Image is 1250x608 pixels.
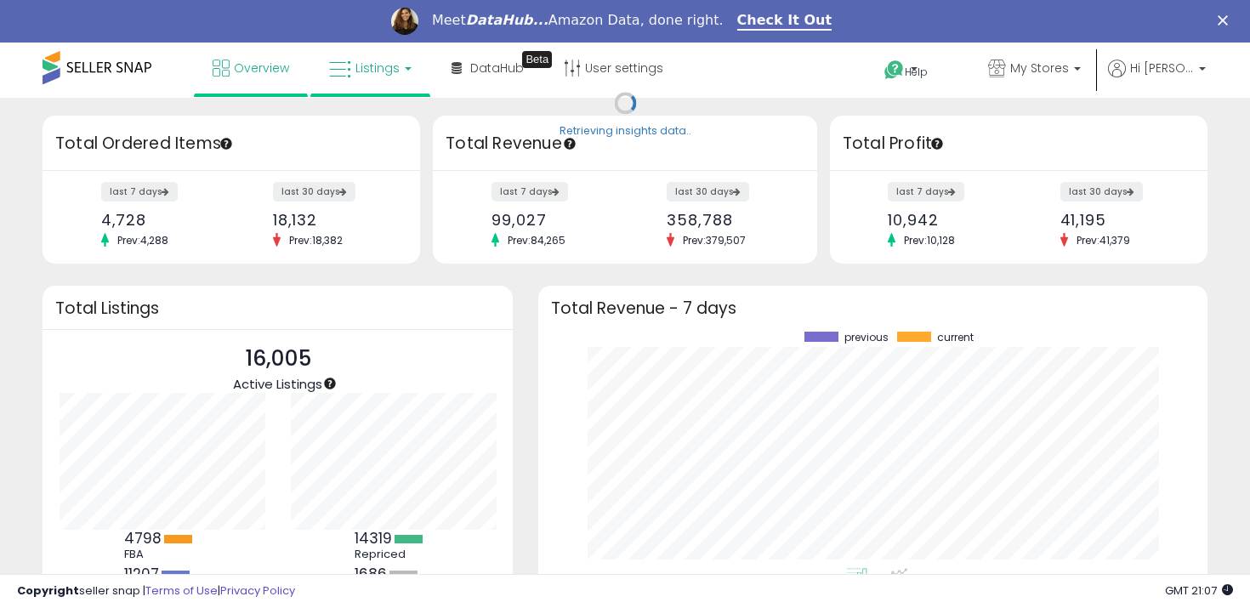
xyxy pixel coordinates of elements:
span: Prev: 41,379 [1068,233,1139,247]
span: Hi [PERSON_NAME] [1130,60,1194,77]
span: Help [905,65,928,79]
a: Privacy Policy [220,582,295,599]
p: 16,005 [233,343,322,375]
span: Prev: 379,507 [674,233,754,247]
div: 358,788 [667,211,787,229]
div: Tooltip anchor [219,136,234,151]
a: My Stores [975,43,1094,98]
label: last 30 days [1060,182,1143,202]
h3: Total Revenue - 7 days [551,302,1195,315]
a: Listings [316,43,424,94]
i: DataHub... [466,12,548,28]
a: DataHub [439,43,537,94]
span: previous [844,332,889,344]
div: Close [1218,15,1235,26]
i: Get Help [884,60,905,81]
label: last 30 days [667,182,749,202]
h3: Total Profit [843,132,1195,156]
div: 18,132 [273,211,390,229]
span: Prev: 18,382 [281,233,351,247]
b: 1686 [355,564,387,584]
img: Profile image for Georgie [391,8,418,35]
h3: Total Revenue [446,132,804,156]
b: 14319 [355,528,392,548]
h3: Total Ordered Items [55,132,407,156]
span: Prev: 10,128 [895,233,963,247]
div: 41,195 [1060,211,1178,229]
label: last 30 days [273,182,355,202]
div: Meet Amazon Data, done right. [432,12,724,29]
span: Overview [234,60,289,77]
a: Hi [PERSON_NAME] [1108,60,1206,98]
a: Help [871,47,961,98]
h3: Total Listings [55,302,500,315]
div: FBA [124,548,201,561]
a: Terms of Use [145,582,218,599]
span: My Stores [1010,60,1069,77]
span: Listings [355,60,400,77]
div: seller snap | | [17,583,295,599]
label: last 7 days [888,182,964,202]
strong: Copyright [17,582,79,599]
div: Repriced [355,548,431,561]
div: Retrieving insights data.. [560,124,691,139]
a: User settings [551,43,676,94]
div: 10,942 [888,211,1005,229]
span: Prev: 84,265 [499,233,574,247]
b: 4798 [124,528,162,548]
div: 4,728 [101,211,219,229]
b: 11207 [124,564,159,584]
a: Overview [200,43,302,94]
span: current [937,332,974,344]
a: Check It Out [737,12,832,31]
span: DataHub [470,60,524,77]
div: 99,027 [491,211,612,229]
span: 2025-10-13 21:07 GMT [1165,582,1233,599]
div: Tooltip anchor [562,136,577,151]
span: Active Listings [233,375,322,393]
div: Tooltip anchor [322,376,338,391]
label: last 7 days [101,182,178,202]
label: last 7 days [491,182,568,202]
div: Tooltip anchor [929,136,945,151]
span: Prev: 4,288 [109,233,177,247]
div: Tooltip anchor [522,51,552,68]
